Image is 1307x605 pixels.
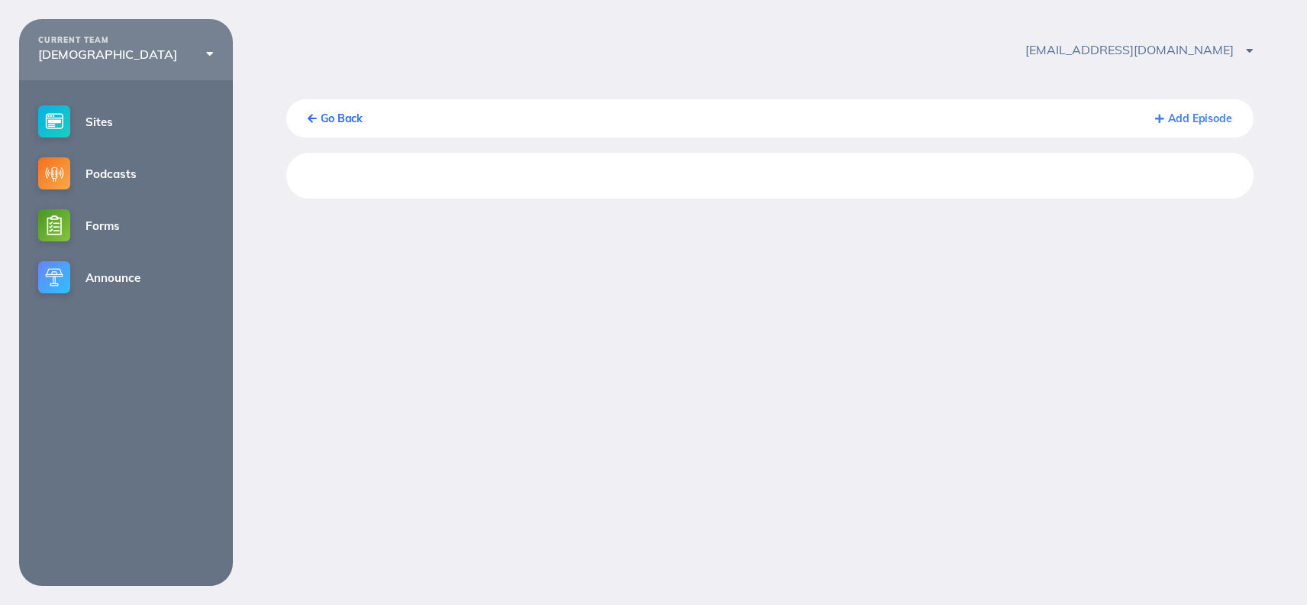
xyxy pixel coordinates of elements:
span: [EMAIL_ADDRESS][DOMAIN_NAME] [1025,42,1253,57]
img: sites-small@2x.png [38,105,70,137]
a: Go Back [308,112,363,125]
img: podcasts-small@2x.png [38,157,70,189]
a: Announce [19,251,233,303]
a: Add Episode [1155,112,1231,125]
img: forms-small@2x.png [38,209,70,241]
div: CURRENT TEAM [38,36,214,45]
a: Podcasts [19,147,233,199]
img: announce-small@2x.png [38,261,70,293]
a: Sites [19,95,233,147]
div: [DEMOGRAPHIC_DATA] [38,47,214,61]
a: Forms [19,199,233,251]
